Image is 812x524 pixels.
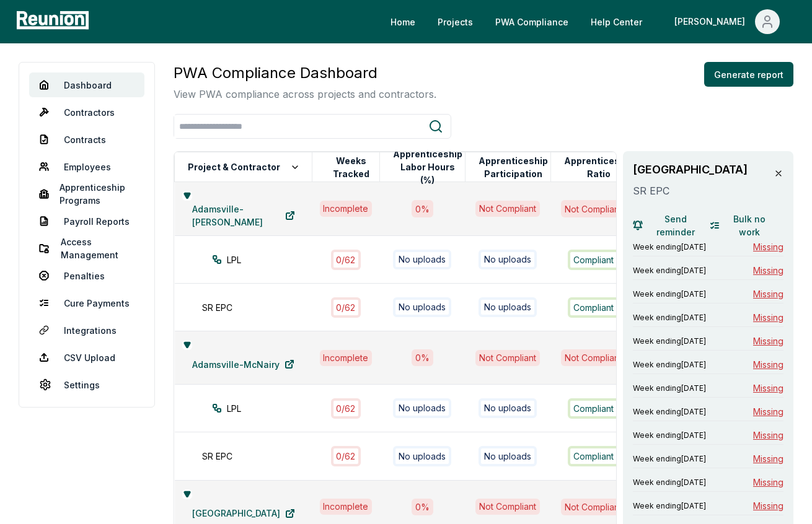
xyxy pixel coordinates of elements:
div: Incomplete [320,201,373,217]
span: Missing [753,287,783,300]
a: Adamsville-[PERSON_NAME] [182,203,305,228]
div: No uploads [479,446,537,466]
div: Not Compliant [561,349,625,366]
a: Projects [428,9,483,34]
nav: Main [381,9,800,34]
p: SR EPC [633,183,774,198]
h3: [GEOGRAPHIC_DATA] [633,161,774,178]
div: Compliant [568,446,619,466]
span: Week ending [DATE] [633,360,706,370]
span: Missing [753,311,783,324]
div: No uploads [393,446,451,466]
div: 0 % [412,499,433,515]
a: Contractors [29,100,144,124]
p: View PWA compliance across projects and contractors. [174,87,436,102]
div: 0 / 62 [331,297,361,318]
a: Apprenticeship Programs [29,181,144,206]
span: Week ending [DATE] [633,289,706,299]
div: Incomplete [320,499,373,515]
div: 0 % [412,349,433,366]
a: Home [381,9,425,34]
button: Generate report [704,62,793,87]
div: Compliant [568,297,619,318]
span: Missing [753,476,783,489]
div: Compliant [568,398,619,419]
div: Not Compliant [561,200,625,217]
button: Apprenticeship Participation [476,155,550,180]
span: Missing [753,452,783,465]
div: Not Compliant [561,499,625,515]
div: SR EPC [202,450,325,463]
a: Cure Payments [29,290,144,315]
button: Apprenticeship Labor Hours (%) [391,155,465,180]
div: Not Compliant [475,350,540,366]
a: Access Management [29,236,144,261]
span: Missing [753,499,783,512]
span: Missing [753,405,783,418]
a: Employees [29,154,144,179]
span: Missing [753,264,783,277]
button: Apprenticeship Ratio [562,155,636,180]
span: Week ending [DATE] [633,336,706,346]
span: Missing [753,358,783,371]
a: Settings [29,372,144,397]
span: Week ending [DATE] [633,454,706,464]
span: Missing [753,382,783,395]
div: LPL [212,253,335,266]
div: [PERSON_NAME] [674,9,750,34]
span: Missing [753,334,783,347]
span: Week ending [DATE] [633,242,706,252]
a: Contracts [29,127,144,152]
div: No uploads [479,398,537,418]
span: Week ending [DATE] [633,501,706,511]
a: Help Center [581,9,652,34]
div: No uploads [479,297,537,317]
a: Dashboard [29,72,144,97]
h3: PWA Compliance Dashboard [174,62,436,84]
div: Compliant [568,250,619,270]
span: Week ending [DATE] [633,266,706,276]
span: Missing [753,429,783,442]
button: Project & Contractor [185,155,302,180]
a: Integrations [29,318,144,343]
button: Weeks Tracked [323,155,379,180]
div: 0 / 62 [331,446,361,466]
a: CSV Upload [29,345,144,370]
div: 0 / 62 [331,398,361,419]
div: No uploads [393,297,451,317]
span: Week ending [DATE] [633,383,706,393]
div: Not Compliant [475,201,540,217]
div: 0 % [412,200,433,217]
span: Week ending [DATE] [633,430,706,440]
div: No uploads [393,398,451,418]
span: Missing [753,240,783,253]
div: 0 / 62 [331,250,361,270]
span: Send reminder [648,212,704,238]
a: PWA Compliance [485,9,578,34]
button: Bulk no work [710,213,774,238]
span: Week ending [DATE] [633,313,706,323]
span: Week ending [DATE] [633,407,706,417]
button: [PERSON_NAME] [664,9,790,34]
div: LPL [212,402,335,415]
div: Not Compliant [475,499,540,515]
a: Adamsville-McNairy [182,352,304,377]
div: SR EPC [202,301,325,314]
a: Payroll Reports [29,209,144,234]
div: No uploads [393,250,451,269]
div: Incomplete [320,350,373,366]
button: Send reminder [633,213,704,238]
a: Penalties [29,263,144,288]
span: Week ending [DATE] [633,478,706,487]
div: No uploads [479,250,537,269]
span: Bulk no work [725,212,774,238]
